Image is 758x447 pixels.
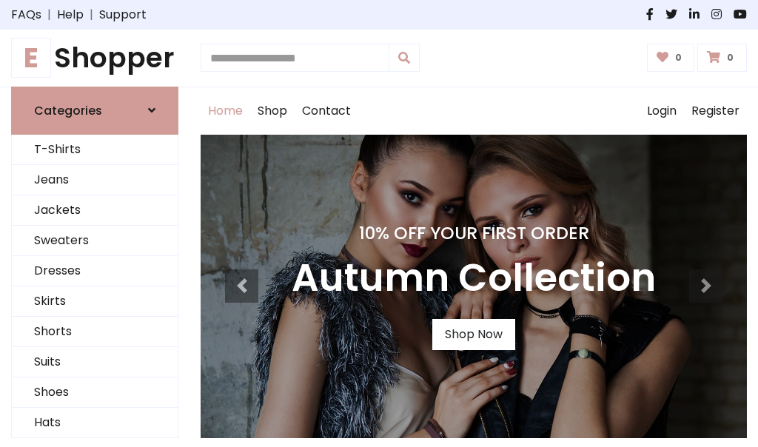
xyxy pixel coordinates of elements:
[12,286,178,317] a: Skirts
[12,195,178,226] a: Jackets
[697,44,747,72] a: 0
[647,44,695,72] a: 0
[640,87,684,135] a: Login
[84,6,99,24] span: |
[12,347,178,377] a: Suits
[34,104,102,118] h6: Categories
[99,6,147,24] a: Support
[11,87,178,135] a: Categories
[292,223,656,243] h4: 10% Off Your First Order
[57,6,84,24] a: Help
[11,41,178,75] a: EShopper
[292,255,656,301] h3: Autumn Collection
[12,165,178,195] a: Jeans
[12,317,178,347] a: Shorts
[11,6,41,24] a: FAQs
[250,87,295,135] a: Shop
[295,87,358,135] a: Contact
[11,38,51,78] span: E
[11,41,178,75] h1: Shopper
[12,226,178,256] a: Sweaters
[12,256,178,286] a: Dresses
[12,135,178,165] a: T-Shirts
[723,51,737,64] span: 0
[12,408,178,438] a: Hats
[671,51,685,64] span: 0
[41,6,57,24] span: |
[432,319,515,350] a: Shop Now
[684,87,747,135] a: Register
[201,87,250,135] a: Home
[12,377,178,408] a: Shoes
